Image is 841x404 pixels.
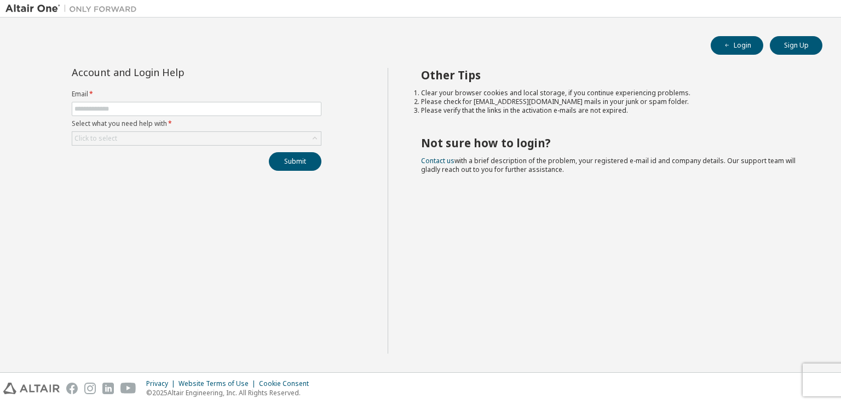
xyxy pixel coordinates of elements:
label: Select what you need help with [72,119,321,128]
a: Contact us [421,156,454,165]
li: Please check for [EMAIL_ADDRESS][DOMAIN_NAME] mails in your junk or spam folder. [421,97,803,106]
div: Cookie Consent [259,379,315,388]
label: Email [72,90,321,99]
li: Clear your browser cookies and local storage, if you continue experiencing problems. [421,89,803,97]
img: facebook.svg [66,383,78,394]
div: Website Terms of Use [178,379,259,388]
img: linkedin.svg [102,383,114,394]
p: © 2025 Altair Engineering, Inc. All Rights Reserved. [146,388,315,397]
button: Sign Up [770,36,822,55]
h2: Not sure how to login? [421,136,803,150]
img: youtube.svg [120,383,136,394]
span: with a brief description of the problem, your registered e-mail id and company details. Our suppo... [421,156,796,174]
div: Privacy [146,379,178,388]
img: altair_logo.svg [3,383,60,394]
div: Click to select [74,134,117,143]
h2: Other Tips [421,68,803,82]
button: Submit [269,152,321,171]
li: Please verify that the links in the activation e-mails are not expired. [421,106,803,115]
img: Altair One [5,3,142,14]
img: instagram.svg [84,383,96,394]
button: Login [711,36,763,55]
div: Account and Login Help [72,68,272,77]
div: Click to select [72,132,321,145]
